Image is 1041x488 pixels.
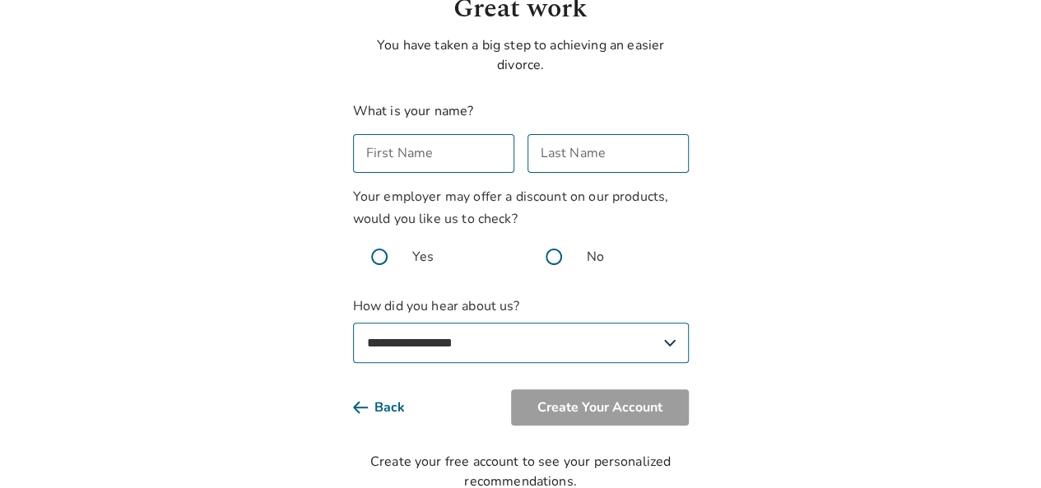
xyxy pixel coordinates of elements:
[353,323,689,363] select: How did you hear about us?
[353,296,689,363] label: How did you hear about us?
[412,247,434,267] span: Yes
[353,102,474,120] label: What is your name?
[353,35,689,75] p: You have taken a big step to achieving an easier divorce.
[587,247,604,267] span: No
[511,389,689,425] button: Create Your Account
[353,188,669,228] span: Your employer may offer a discount on our products, would you like us to check?
[959,409,1041,488] iframe: Chat Widget
[353,389,431,425] button: Back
